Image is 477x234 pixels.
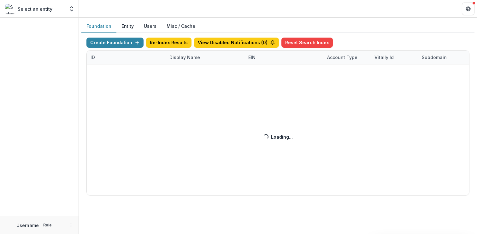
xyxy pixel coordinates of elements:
[67,221,75,229] button: More
[462,3,474,15] button: Get Help
[162,20,200,33] button: Misc / Cache
[18,6,52,12] p: Select an entity
[41,222,54,228] p: Role
[5,4,15,14] img: Select an entity
[139,20,162,33] button: Users
[16,222,39,229] p: Username
[67,3,76,15] button: Open entity switcher
[81,20,116,33] button: Foundation
[116,20,139,33] button: Entity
